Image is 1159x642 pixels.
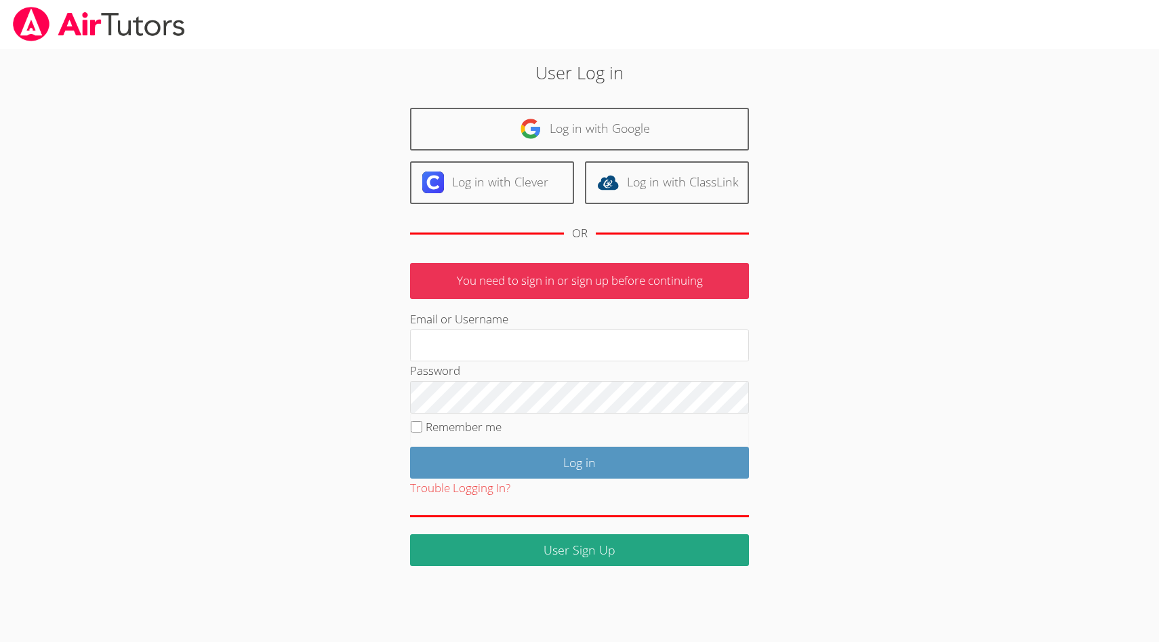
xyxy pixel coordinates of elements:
label: Password [410,363,460,378]
a: Log in with Google [410,108,749,151]
label: Remember me [426,419,502,435]
a: Log in with ClassLink [585,161,749,204]
img: classlink-logo-d6bb404cc1216ec64c9a2012d9dc4662098be43eaf13dc465df04b49fa7ab582.svg [597,172,619,193]
div: OR [572,224,588,243]
a: Log in with Clever [410,161,574,204]
p: You need to sign in or sign up before continuing [410,263,749,299]
h2: User Log in [266,60,892,85]
img: airtutors_banner-c4298cdbf04f3fff15de1276eac7730deb9818008684d7c2e4769d2f7ddbe033.png [12,7,186,41]
label: Email or Username [410,311,508,327]
input: Log in [410,447,749,479]
button: Trouble Logging In? [410,479,510,498]
a: User Sign Up [410,534,749,566]
img: clever-logo-6eab21bc6e7a338710f1a6ff85c0baf02591cd810cc4098c63d3a4b26e2feb20.svg [422,172,444,193]
img: google-logo-50288ca7cdecda66e5e0955fdab243c47b7ad437acaf1139b6f446037453330a.svg [520,118,542,140]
